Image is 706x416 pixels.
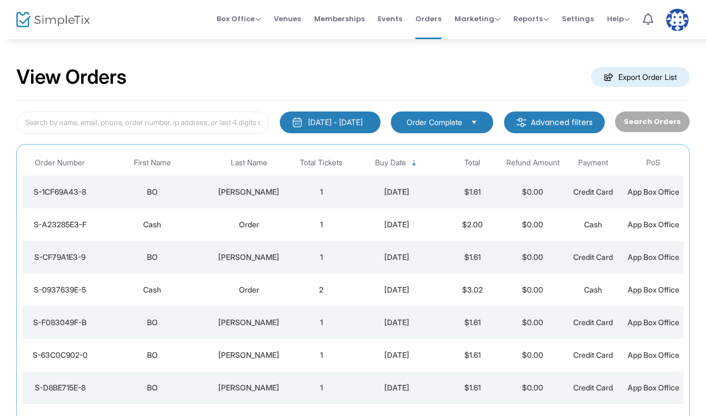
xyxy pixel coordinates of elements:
th: Refund Amount [502,150,563,176]
span: Reports [513,14,549,24]
span: Events [378,5,402,33]
span: PoS [646,158,660,167]
m-button: Export Order List [591,67,690,87]
div: 9/12/2025 [354,284,439,295]
th: Total Tickets [291,150,352,176]
td: $0.00 [502,274,563,306]
td: $0.00 [502,241,563,274]
span: First Name [134,158,171,167]
button: [DATE] - [DATE] [280,111,380,133]
div: Order [209,219,288,230]
td: $1.61 [442,176,502,208]
h2: View Orders [16,65,127,89]
span: Credit Card [573,187,613,196]
m-button: Advanced filters [504,111,605,133]
span: Help [607,14,630,24]
div: GIBSON [209,317,288,328]
span: App Box Office [628,187,679,196]
div: BO [101,252,204,263]
button: Select [466,116,482,128]
div: S-A23285E3-F [25,219,95,230]
span: Buy Date [375,158,406,167]
div: BO [101,382,204,393]
div: GIBSON [209,350,288,361]
div: GIBSON [209,382,288,393]
input: Search by name, email, phone, order number, ip address, or last 4 digits of card [16,111,269,134]
div: S-1CF69A43-8 [25,187,95,197]
span: Memberships [314,5,365,33]
span: Last Name [231,158,267,167]
div: 9/17/2025 [354,187,439,197]
td: $1.61 [442,371,502,404]
td: 1 [291,371,352,404]
td: 2 [291,274,352,306]
td: $2.00 [442,208,502,241]
div: 9/12/2025 [354,350,439,361]
div: GIBSON [209,187,288,197]
div: S-63C0C902-0 [25,350,95,361]
div: 9/12/2025 [354,317,439,328]
span: App Box Office [628,220,679,229]
td: $1.61 [442,241,502,274]
td: 1 [291,176,352,208]
th: Total [442,150,502,176]
div: S-D8BE715E-8 [25,382,95,393]
span: Cash [584,285,602,294]
td: $0.00 [502,208,563,241]
span: Payment [578,158,608,167]
span: Credit Card [573,318,613,327]
div: S-0937639E-5 [25,284,95,295]
img: filter [516,117,527,128]
div: [DATE] - [DATE] [308,117,363,128]
td: $0.00 [502,371,563,404]
span: App Box Office [628,252,679,262]
span: Cash [584,220,602,229]
div: BO [101,317,204,328]
td: $0.00 [502,306,563,339]
td: $1.61 [442,339,502,371]
td: 1 [291,208,352,241]
span: Marketing [455,14,500,24]
span: Credit Card [573,252,613,262]
div: BO [101,187,204,197]
span: Settings [562,5,594,33]
span: Orders [415,5,441,33]
div: Cash [101,284,204,295]
td: $0.00 [502,339,563,371]
span: Credit Card [573,383,613,392]
div: S-CF79A1E3-9 [25,252,95,263]
span: Venues [274,5,301,33]
span: App Box Office [628,285,679,294]
span: Order Number [35,158,85,167]
span: Credit Card [573,350,613,359]
div: GIBSON [209,252,288,263]
div: 9/17/2025 [354,219,439,230]
div: 9/17/2025 [354,252,439,263]
span: Box Office [217,14,261,24]
td: 1 [291,241,352,274]
div: Cash [101,219,204,230]
div: 9/12/2025 [354,382,439,393]
td: $1.61 [442,306,502,339]
span: App Box Office [628,383,679,392]
span: Sortable [410,159,419,167]
td: 1 [291,339,352,371]
span: Order Complete [407,117,462,128]
span: App Box Office [628,350,679,359]
img: monthly [292,117,303,128]
td: 1 [291,306,352,339]
div: Order [209,284,288,295]
td: $3.02 [442,274,502,306]
td: $0.00 [502,176,563,208]
span: App Box Office [628,318,679,327]
div: S-F083049F-B [25,317,95,328]
div: BO [101,350,204,361]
